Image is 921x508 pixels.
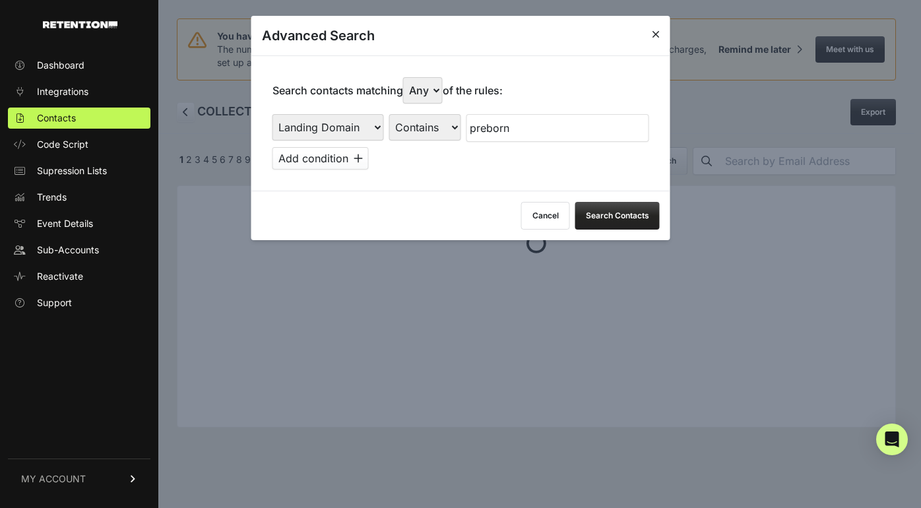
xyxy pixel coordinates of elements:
[8,266,150,287] a: Reactivate
[37,85,88,98] span: Integrations
[575,202,660,230] button: Search Contacts
[8,160,150,181] a: Supression Lists
[37,296,72,309] span: Support
[8,55,150,76] a: Dashboard
[21,472,86,486] span: MY ACCOUNT
[876,424,908,455] div: Open Intercom Messenger
[8,81,150,102] a: Integrations
[272,77,503,104] p: Search contacts matching of the rules:
[43,21,117,28] img: Retention.com
[37,164,107,177] span: Supression Lists
[8,213,150,234] a: Event Details
[262,26,375,45] h3: Advanced Search
[37,111,76,125] span: Contacts
[8,459,150,499] a: MY ACCOUNT
[272,147,369,170] button: Add condition
[8,187,150,208] a: Trends
[37,138,88,151] span: Code Script
[8,134,150,155] a: Code Script
[37,217,93,230] span: Event Details
[37,191,67,204] span: Trends
[8,239,150,261] a: Sub-Accounts
[521,202,570,230] button: Cancel
[8,108,150,129] a: Contacts
[37,270,83,283] span: Reactivate
[37,243,99,257] span: Sub-Accounts
[37,59,84,72] span: Dashboard
[8,292,150,313] a: Support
